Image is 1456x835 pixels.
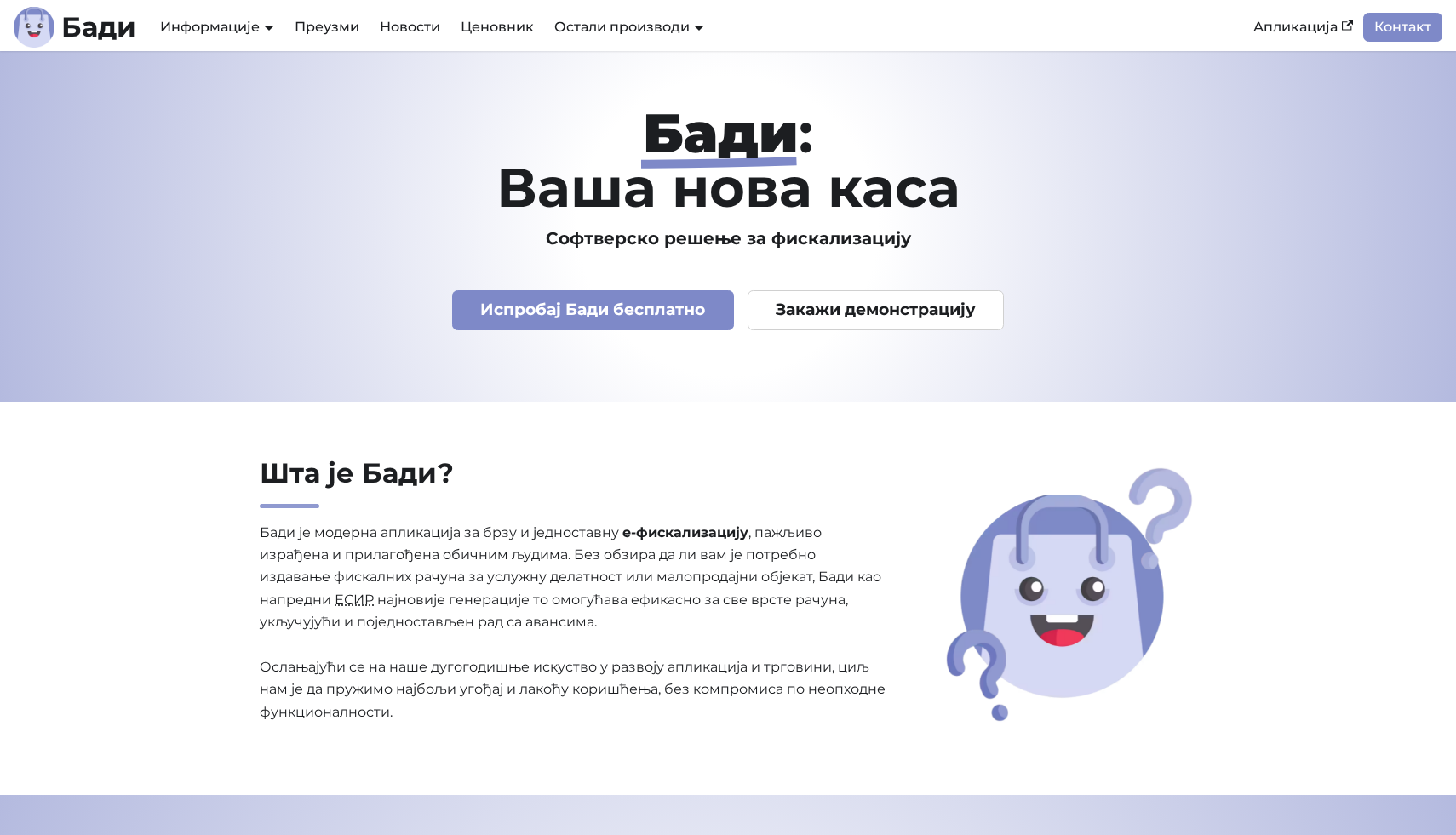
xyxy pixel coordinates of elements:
[450,13,544,42] a: Ценовник
[941,462,1198,727] img: Шта је Бади?
[554,19,704,35] a: Остали производи
[643,100,799,166] strong: Бади
[622,524,748,540] strong: е-фискализацију
[180,106,1276,214] h1: : Ваша нова каса
[160,19,274,35] a: Информације
[260,456,888,508] h2: Шта је Бади?
[14,7,136,48] a: ЛогоБади
[370,13,450,42] a: Новости
[180,228,1276,249] h3: Софтверско решење за фискализацију
[260,522,888,724] p: Бади је модерна апликација за брзу и једноставну , пажљиво израђена и прилагођена обичним људима....
[452,290,734,330] a: Испробај Бади бесплатно
[14,7,54,48] img: Лого
[335,592,374,608] abbr: Електронски систем за издавање рачуна
[1363,13,1442,42] a: Контакт
[284,13,370,42] a: Преузми
[1243,13,1363,42] a: Апликација
[61,14,136,41] b: Бади
[748,290,1005,330] a: Закажи демонстрацију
